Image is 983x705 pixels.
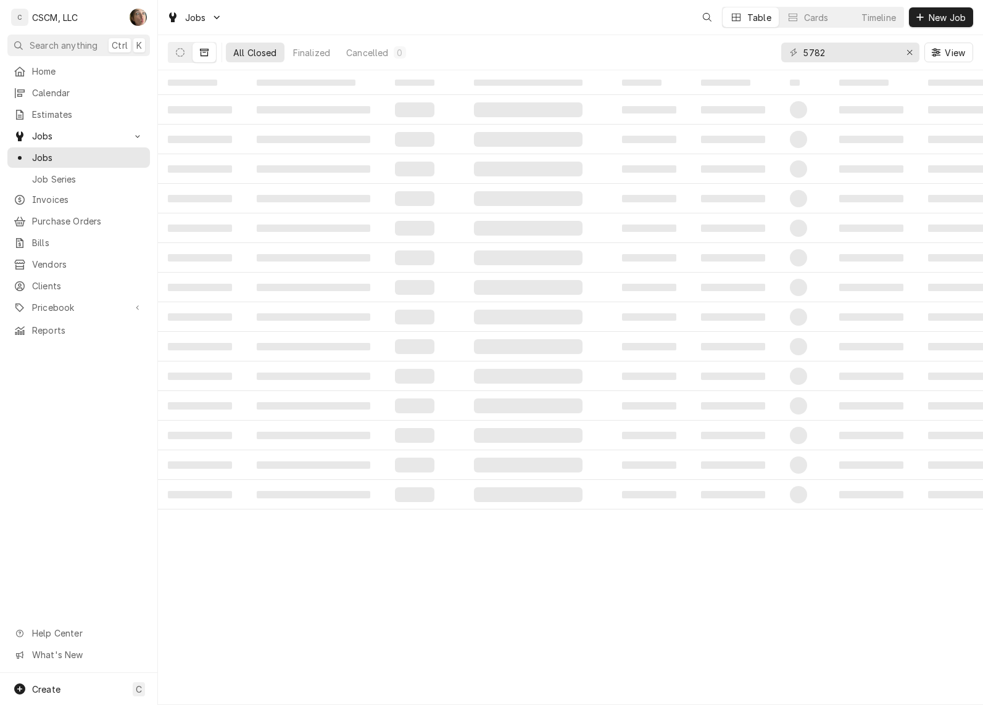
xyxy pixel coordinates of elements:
[701,225,765,232] span: ‌
[168,165,232,173] span: ‌
[30,39,97,52] span: Search anything
[32,301,125,314] span: Pricebook
[622,313,676,321] span: ‌
[790,101,807,118] span: ‌
[839,461,903,469] span: ‌
[168,432,232,439] span: ‌
[790,456,807,474] span: ‌
[803,43,896,62] input: Keyword search
[747,11,771,24] div: Table
[7,169,150,189] a: Job Series
[11,9,28,26] div: C
[622,165,676,173] span: ‌
[7,35,150,56] button: Search anythingCtrlK
[32,258,144,271] span: Vendors
[622,254,676,262] span: ‌
[395,250,434,265] span: ‌
[839,491,903,498] span: ‌
[257,80,355,86] span: ‌
[839,165,903,173] span: ‌
[790,249,807,266] span: ‌
[790,368,807,385] span: ‌
[162,7,227,28] a: Go to Jobs
[622,373,676,380] span: ‌
[474,487,583,502] span: ‌
[622,343,676,350] span: ‌
[395,458,434,472] span: ‌
[900,43,919,62] button: Erase input
[7,320,150,340] a: Reports
[839,80,889,86] span: ‌
[839,195,903,202] span: ‌
[257,343,370,350] span: ‌
[701,461,765,469] span: ‌
[790,190,807,207] span: ‌
[790,220,807,237] span: ‌
[7,126,150,146] a: Go to Jobs
[395,280,434,295] span: ‌
[168,373,232,380] span: ‌
[395,162,434,176] span: ‌
[168,461,232,469] span: ‌
[474,162,583,176] span: ‌
[168,491,232,498] span: ‌
[168,402,232,410] span: ‌
[701,106,765,113] span: ‌
[168,254,232,262] span: ‌
[622,284,676,291] span: ‌
[32,173,144,186] span: Job Series
[622,106,676,113] span: ‌
[7,211,150,231] a: Purchase Orders
[168,225,232,232] span: ‌
[136,683,142,696] span: C
[395,310,434,324] span: ‌
[32,648,143,661] span: What's New
[926,11,968,24] span: New Job
[158,70,983,705] table: All Closed Jobs List Loading
[622,491,676,498] span: ‌
[395,102,434,117] span: ‌
[7,297,150,318] a: Go to Pricebook
[257,254,370,262] span: ‌
[32,236,144,249] span: Bills
[839,136,903,143] span: ‌
[395,398,434,413] span: ‌
[701,491,765,498] span: ‌
[474,132,583,147] span: ‌
[168,284,232,291] span: ‌
[622,461,676,469] span: ‌
[168,195,232,202] span: ‌
[32,215,144,228] span: Purchase Orders
[168,136,232,143] span: ‌
[701,373,765,380] span: ‌
[909,7,973,27] button: New Job
[701,284,765,291] span: ‌
[790,486,807,503] span: ‌
[32,86,144,99] span: Calendar
[474,369,583,384] span: ‌
[839,343,903,350] span: ‌
[804,11,829,24] div: Cards
[257,106,370,113] span: ‌
[790,397,807,414] span: ‌
[839,313,903,321] span: ‌
[622,432,676,439] span: ‌
[395,80,434,86] span: ‌
[474,398,583,413] span: ‌
[790,338,807,355] span: ‌
[839,254,903,262] span: ‌
[395,132,434,147] span: ‌
[790,80,800,86] span: ‌
[839,373,903,380] span: ‌
[790,308,807,326] span: ‌
[790,160,807,178] span: ‌
[839,225,903,232] span: ‌
[395,191,434,206] span: ‌
[32,151,144,164] span: Jobs
[32,130,125,142] span: Jobs
[622,136,676,143] span: ‌
[474,428,583,443] span: ‌
[701,313,765,321] span: ‌
[839,106,903,113] span: ‌
[474,310,583,324] span: ‌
